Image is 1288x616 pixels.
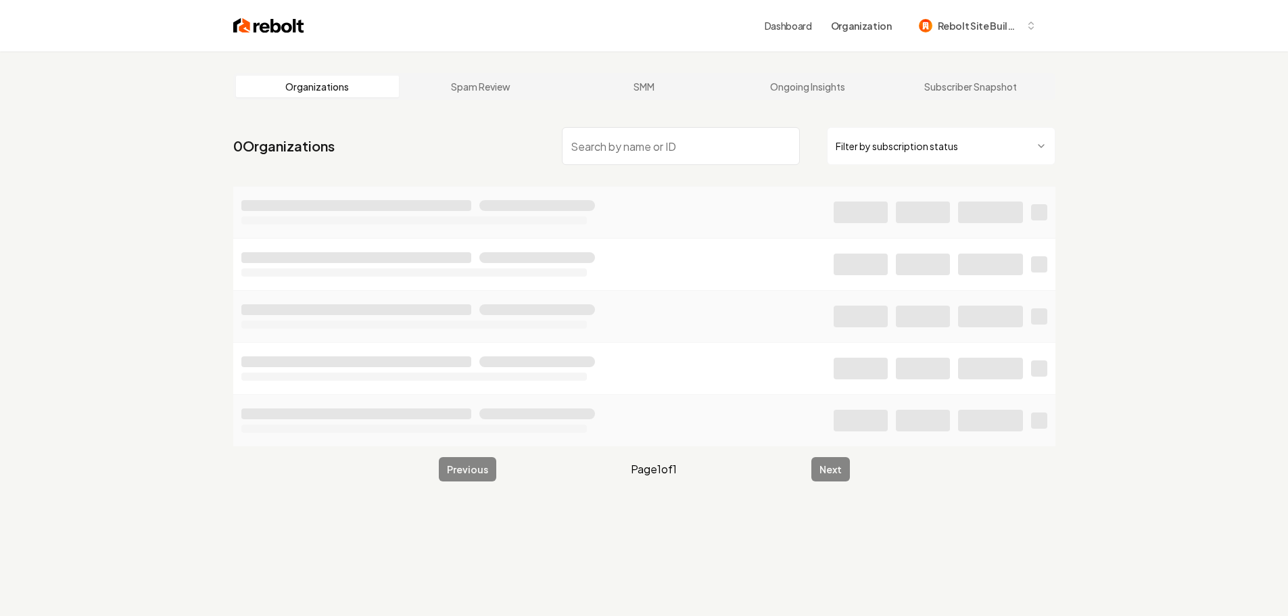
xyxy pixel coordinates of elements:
[233,16,304,35] img: Rebolt Logo
[562,127,800,165] input: Search by name or ID
[765,19,812,32] a: Dashboard
[233,137,335,156] a: 0Organizations
[725,76,889,97] a: Ongoing Insights
[399,76,563,97] a: Spam Review
[823,14,900,38] button: Organization
[938,19,1020,33] span: Rebolt Site Builder
[563,76,726,97] a: SMM
[631,461,677,477] span: Page 1 of 1
[919,19,932,32] img: Rebolt Site Builder
[889,76,1053,97] a: Subscriber Snapshot
[236,76,400,97] a: Organizations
